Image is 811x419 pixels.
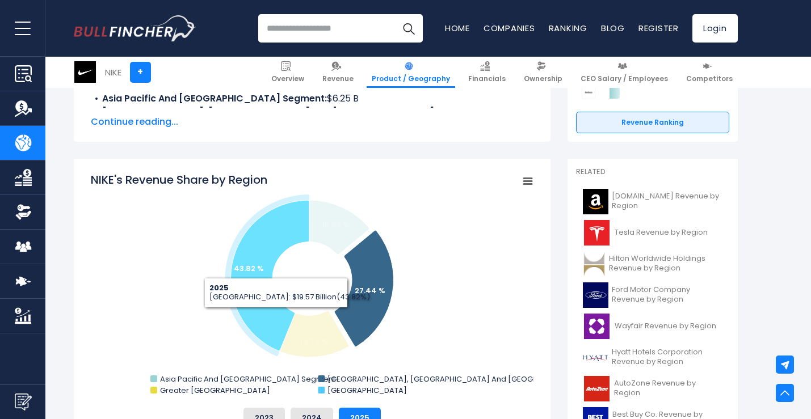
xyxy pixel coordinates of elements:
text: [GEOGRAPHIC_DATA], [GEOGRAPHIC_DATA] And [GEOGRAPHIC_DATA] Segment [327,374,623,384]
a: [DOMAIN_NAME] Revenue by Region [576,186,729,217]
a: Blog [601,22,625,34]
span: Revenue [322,74,354,83]
a: Product / Geography [367,57,455,88]
a: Financials [463,57,511,88]
a: Tesla Revenue by Region [576,217,729,248]
span: Ford Motor Company Revenue by Region [612,285,722,304]
span: Hyatt Hotels Corporation Revenue by Region [612,348,722,367]
p: Related [576,167,729,177]
span: AutoZone Revenue by Region [614,379,722,398]
a: Home [445,22,470,34]
div: NIKE [105,66,121,79]
a: Hyatt Hotels Corporation Revenue by Region [576,342,729,373]
span: Competitors [686,74,733,83]
a: Revenue Ranking [576,112,729,133]
li: $12.26 B [91,105,533,119]
span: Wayfair Revenue by Region [615,321,716,331]
img: Deckers Outdoor Corporation competitors logo [582,86,595,99]
span: Overview [271,74,304,83]
text: Asia Pacific And [GEOGRAPHIC_DATA] Segment [160,374,335,384]
a: Login [692,14,738,43]
a: Register [638,22,679,34]
li: $6.25 B [91,92,533,105]
img: W logo [583,314,611,339]
b: [GEOGRAPHIC_DATA], [GEOGRAPHIC_DATA] And [GEOGRAPHIC_DATA] Segment: [102,105,481,118]
span: [DOMAIN_NAME] Revenue by Region [612,192,722,211]
a: Companies [484,22,535,34]
a: Competitors [681,57,738,88]
a: Hilton Worldwide Holdings Revenue by Region [576,248,729,280]
span: Continue reading... [91,115,533,129]
img: NKE logo [74,61,96,83]
a: Wayfair Revenue by Region [576,311,729,342]
text: 27.44 % [355,285,385,296]
svg: NIKE's Revenue Share by Region [91,172,533,399]
a: Overview [266,57,309,88]
text: 43.82 % [233,263,263,274]
tspan: NIKE's Revenue Share by Region [91,172,267,188]
a: Ownership [519,57,568,88]
button: Search [394,14,423,43]
span: Financials [468,74,506,83]
img: F logo [583,282,608,308]
img: AZO logo [583,376,611,401]
text: [GEOGRAPHIC_DATA] [327,385,407,396]
b: Asia Pacific And [GEOGRAPHIC_DATA] Segment: [102,92,327,105]
span: Tesla Revenue by Region [615,228,708,238]
a: Ford Motor Company Revenue by Region [576,280,729,311]
span: Ownership [524,74,562,83]
span: CEO Salary / Employees [581,74,668,83]
a: CEO Salary / Employees [575,57,673,88]
a: Go to homepage [74,15,196,41]
text: 13.99 % [321,219,349,230]
text: 14.74 % [299,336,328,347]
span: Hilton Worldwide Holdings Revenue by Region [609,254,722,273]
a: Revenue [317,57,359,88]
text: Greater [GEOGRAPHIC_DATA] [160,385,270,396]
a: AutoZone Revenue by Region [576,373,729,404]
img: TSLA logo [583,220,611,246]
img: Bullfincher logo [74,15,196,41]
img: H logo [583,345,608,370]
a: Ranking [549,22,587,34]
img: HLT logo [583,251,606,277]
span: Product / Geography [372,74,450,83]
img: Ownership [15,204,32,221]
a: + [130,62,151,83]
img: AMZN logo [583,189,608,214]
